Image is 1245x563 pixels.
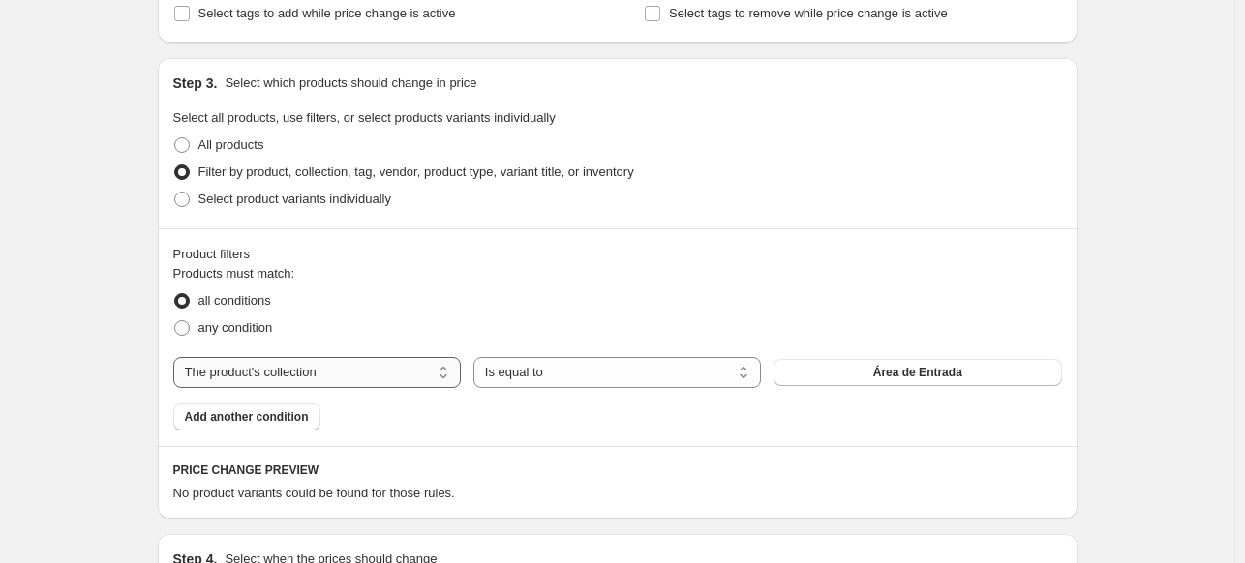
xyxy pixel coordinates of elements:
[198,192,391,206] span: Select product variants individually
[173,486,455,500] span: No product variants could be found for those rules.
[774,359,1061,386] button: Área de Entrada
[173,266,295,281] span: Products must match:
[198,137,264,152] span: All products
[173,74,218,93] h2: Step 3.
[669,6,948,20] span: Select tags to remove while price change is active
[198,164,634,179] span: Filter by product, collection, tag, vendor, product type, variant title, or inventory
[198,6,456,20] span: Select tags to add while price change is active
[185,409,309,425] span: Add another condition
[198,293,271,308] span: all conditions
[173,403,320,430] button: Add another condition
[873,365,962,380] span: Área de Entrada
[225,74,476,93] p: Select which products should change in price
[173,110,556,125] span: Select all products, use filters, or select products variants individually
[173,245,1062,264] div: Product filters
[198,320,273,335] span: any condition
[173,462,1062,478] h6: PRICE CHANGE PREVIEW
